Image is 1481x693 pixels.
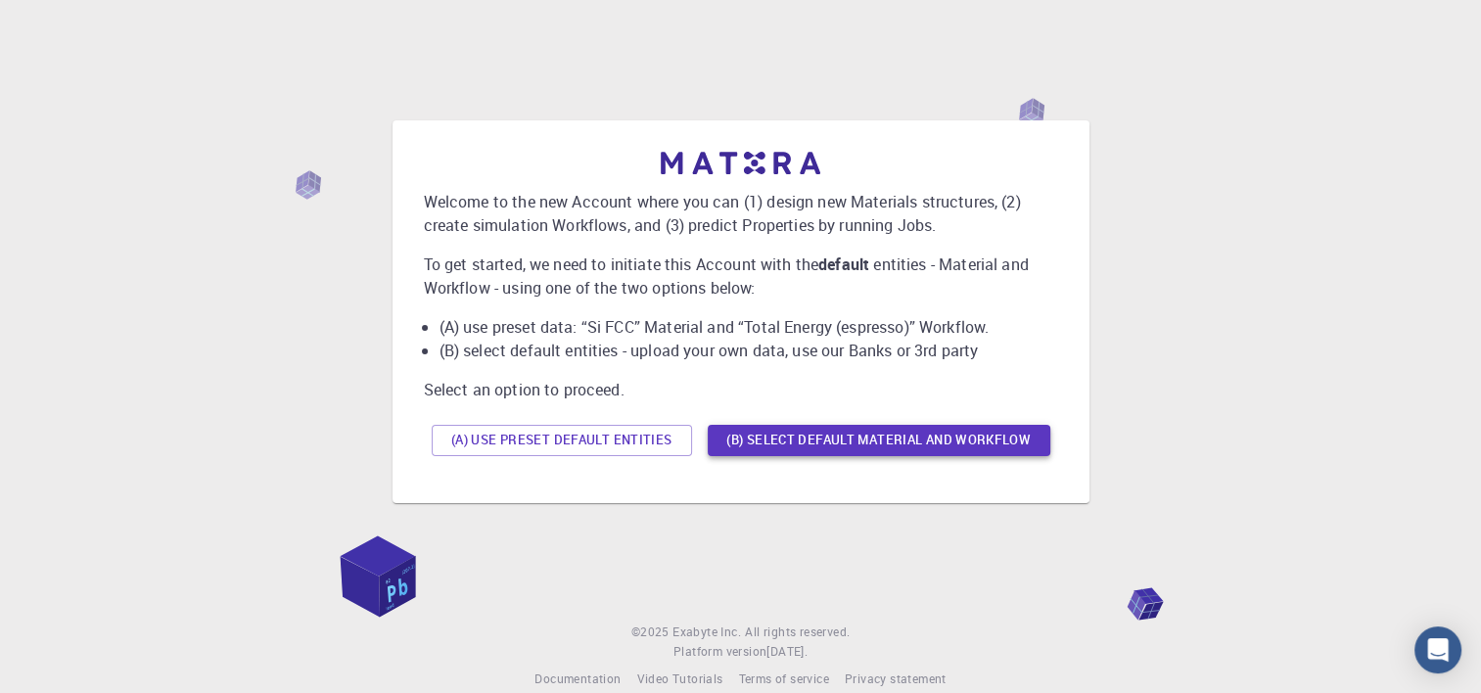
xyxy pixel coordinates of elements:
p: Select an option to proceed. [424,378,1058,401]
button: (B) Select default material and workflow [708,425,1050,456]
a: Exabyte Inc. [672,623,741,642]
button: (A) Use preset default entities [432,425,692,456]
li: (A) use preset data: “Si FCC” Material and “Total Energy (espresso)” Workflow. [440,315,1058,339]
img: logo [661,152,821,174]
span: Support [39,14,110,31]
span: Video Tutorials [636,670,722,686]
a: Documentation [534,670,621,689]
span: Exabyte Inc. [672,624,741,639]
li: (B) select default entities - upload your own data, use our Banks or 3rd party [440,339,1058,362]
p: To get started, we need to initiate this Account with the entities - Material and Workflow - usin... [424,253,1058,300]
p: Welcome to the new Account where you can (1) design new Materials structures, (2) create simulati... [424,190,1058,237]
span: Platform version [673,642,766,662]
div: Open Intercom Messenger [1414,626,1461,673]
span: All rights reserved. [745,623,850,642]
a: [DATE]. [766,642,808,662]
a: Video Tutorials [636,670,722,689]
span: Privacy statement [845,670,947,686]
span: Documentation [534,670,621,686]
span: [DATE] . [766,643,808,659]
span: © 2025 [631,623,672,642]
a: Terms of service [738,670,828,689]
a: Privacy statement [845,670,947,689]
b: default [818,254,869,275]
span: Terms of service [738,670,828,686]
